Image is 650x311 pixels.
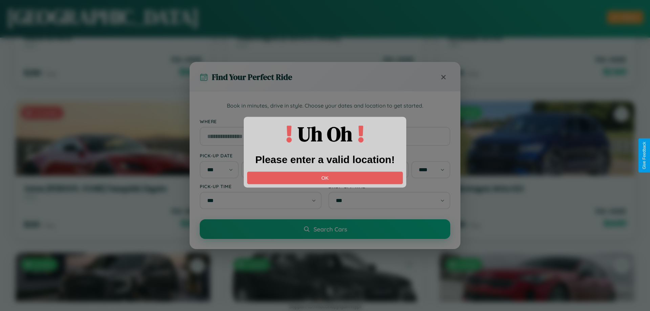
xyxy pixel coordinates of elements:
[212,71,292,83] h3: Find Your Perfect Ride
[200,183,322,189] label: Pick-up Time
[328,153,450,158] label: Drop-off Date
[313,225,347,233] span: Search Cars
[200,153,322,158] label: Pick-up Date
[200,102,450,110] p: Book in minutes, drive in style. Choose your dates and location to get started.
[328,183,450,189] label: Drop-off Time
[200,118,450,124] label: Where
